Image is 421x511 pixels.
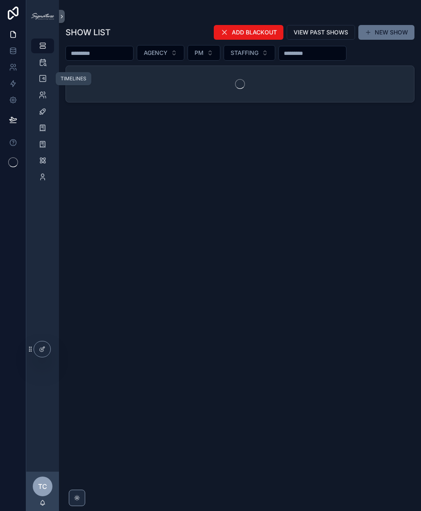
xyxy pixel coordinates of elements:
[66,27,111,38] h1: SHOW LIST
[224,45,275,61] button: Select Button
[287,25,355,40] button: VIEW PAST SHOWS
[61,75,86,82] div: TIMELINES
[358,25,414,40] button: NEW SHOW
[38,481,47,491] span: TC
[294,28,348,36] span: VIEW PAST SHOWS
[231,49,258,57] span: STAFFING
[144,49,167,57] span: AGENCY
[137,45,184,61] button: Select Button
[232,28,277,36] span: ADD BLACKOUT
[214,25,283,40] button: ADD BLACKOUT
[26,33,59,195] div: scrollable content
[188,45,220,61] button: Select Button
[195,49,204,57] span: PM
[31,13,54,20] img: App logo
